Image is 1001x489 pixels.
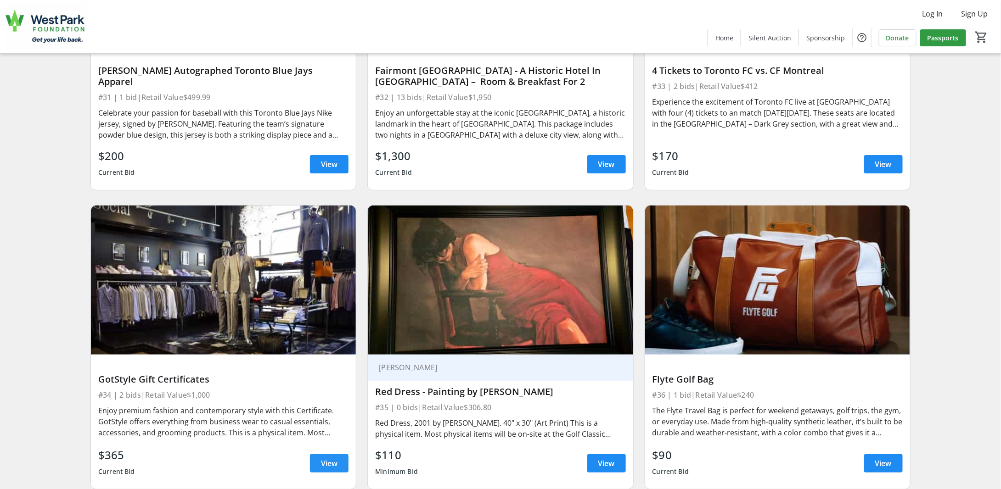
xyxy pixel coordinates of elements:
a: View [587,454,626,472]
span: View [875,458,892,469]
span: View [321,458,337,469]
span: View [875,159,892,170]
a: Home [708,29,741,46]
div: Red Dress, 2001 by [PERSON_NAME]. 40" x 30" (Art Print) This is a physical item. Most physical it... [375,417,625,439]
span: Donate [886,33,909,43]
div: $200 [98,148,135,164]
a: View [864,454,903,472]
div: The Flyte Travel Bag is perfect for weekend getaways, golf trips, the gym, or everyday use. Made ... [652,405,903,438]
div: Minimum Bid [375,463,418,480]
div: Current Bid [98,463,135,480]
div: Current Bid [98,164,135,181]
div: [PERSON_NAME] Autographed Toronto Blue Jays Apparel [98,65,349,87]
div: Experience the excitement of Toronto FC live at [GEOGRAPHIC_DATA] with four (4) tickets to an mat... [652,96,903,129]
div: GotStyle Gift Certificates [98,374,349,385]
div: Celebrate your passion for baseball with this Toronto Blue Jays Nike jersey, signed by [PERSON_NA... [98,107,349,140]
div: [PERSON_NAME] [375,363,614,372]
div: #33 | 2 bids | Retail Value $412 [652,80,903,93]
span: Passports [928,33,959,43]
a: View [587,155,626,173]
div: $170 [652,148,689,164]
div: $110 [375,447,418,463]
div: Current Bid [375,164,412,181]
div: #36 | 1 bid | Retail Value $240 [652,389,903,401]
div: Current Bid [652,164,689,181]
a: View [310,155,349,173]
div: Enjoy premium fashion and contemporary style with this Certificate. GotStyle offers everything fr... [98,405,349,438]
span: View [321,159,337,170]
div: #35 | 0 bids | Retail Value $306.80 [375,401,625,414]
div: Flyte Golf Bag [652,374,903,385]
div: Red Dress - Painting by [PERSON_NAME] [375,386,625,397]
a: Donate [879,29,917,46]
img: West Park Healthcare Centre Foundation's Logo [6,4,87,50]
span: View [598,159,615,170]
span: View [598,458,615,469]
div: #31 | 1 bid | Retail Value $499.99 [98,91,349,104]
img: Red Dress - Painting by Michael J. Austin [368,206,633,355]
span: Sign Up [962,8,988,19]
button: Log In [915,6,950,21]
a: Sponsorship [799,29,852,46]
button: Help [853,28,871,47]
a: View [864,155,903,173]
button: Sign Up [954,6,995,21]
a: View [310,454,349,472]
div: Enjoy an unforgettable stay at the iconic [GEOGRAPHIC_DATA], a historic landmark in the heart of ... [375,107,625,140]
div: $1,300 [375,148,412,164]
button: Cart [973,29,990,45]
img: GotStyle Gift Certificates [91,206,356,355]
div: #32 | 13 bids | Retail Value $1,950 [375,91,625,104]
a: Passports [920,29,966,46]
div: Current Bid [652,463,689,480]
div: $365 [98,447,135,463]
span: Silent Auction [748,33,791,43]
div: #34 | 2 bids | Retail Value $1,000 [98,389,349,401]
span: Log In [922,8,943,19]
img: Flyte Golf Bag [645,206,910,355]
span: Home [715,33,733,43]
a: Silent Auction [741,29,799,46]
div: Fairmont [GEOGRAPHIC_DATA] - A Historic Hotel In [GEOGRAPHIC_DATA] – Room & Breakfast For 2 [375,65,625,87]
div: $90 [652,447,689,463]
div: 4 Tickets to Toronto FC vs. CF Montreal [652,65,903,76]
span: Sponsorship [806,33,845,43]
